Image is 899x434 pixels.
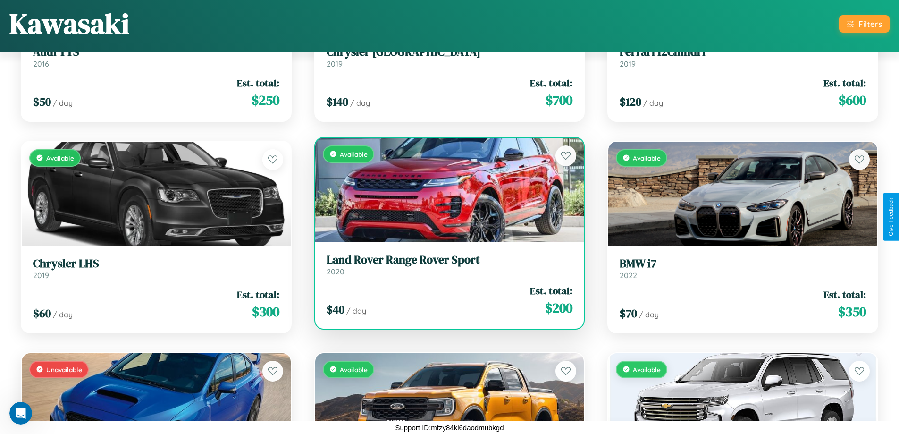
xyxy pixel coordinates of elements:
[530,76,572,90] span: Est. total:
[530,284,572,298] span: Est. total:
[395,421,504,434] p: Support ID: mfzy84kl6daodmubkgd
[327,253,573,276] a: Land Rover Range Rover Sport2020
[252,302,279,321] span: $ 300
[327,302,344,317] span: $ 40
[33,257,279,271] h3: Chrysler LHS
[620,306,637,321] span: $ 70
[53,98,73,108] span: / day
[620,45,866,68] a: Ferrari 12Cilindri2019
[33,94,51,110] span: $ 50
[46,154,74,162] span: Available
[33,45,279,59] h3: Audi TTS
[327,59,343,68] span: 2019
[620,271,637,280] span: 2022
[620,257,866,280] a: BMW i72022
[620,94,641,110] span: $ 120
[327,94,348,110] span: $ 140
[327,253,573,267] h3: Land Rover Range Rover Sport
[888,198,894,236] div: Give Feedback
[545,298,572,317] span: $ 200
[838,302,866,321] span: $ 350
[620,59,636,68] span: 2019
[346,306,366,315] span: / day
[633,366,661,374] span: Available
[237,76,279,90] span: Est. total:
[33,257,279,280] a: Chrysler LHS2019
[9,402,32,425] iframe: Intercom live chat
[620,257,866,271] h3: BMW i7
[823,288,866,301] span: Est. total:
[839,15,890,33] button: Filters
[46,366,82,374] span: Unavailable
[620,45,866,59] h3: Ferrari 12Cilindri
[327,45,573,68] a: Chrysler [GEOGRAPHIC_DATA]2019
[53,310,73,319] span: / day
[237,288,279,301] span: Est. total:
[327,45,573,59] h3: Chrysler [GEOGRAPHIC_DATA]
[9,4,129,43] h1: Kawasaki
[639,310,659,319] span: / day
[33,45,279,68] a: Audi TTS2016
[858,19,882,29] div: Filters
[33,59,49,68] span: 2016
[823,76,866,90] span: Est. total:
[546,91,572,110] span: $ 700
[327,267,344,276] span: 2020
[340,366,368,374] span: Available
[839,91,866,110] span: $ 600
[633,154,661,162] span: Available
[252,91,279,110] span: $ 250
[33,271,49,280] span: 2019
[643,98,663,108] span: / day
[33,306,51,321] span: $ 60
[350,98,370,108] span: / day
[340,150,368,158] span: Available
